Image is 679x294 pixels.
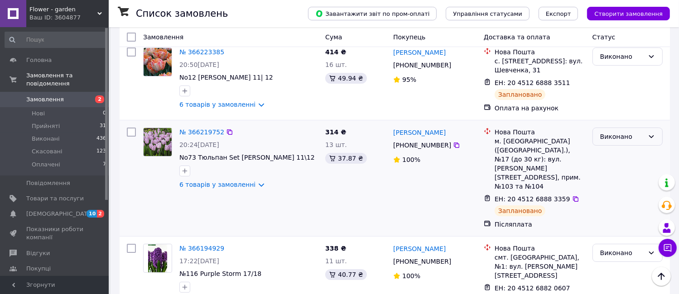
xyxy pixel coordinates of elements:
img: Фото товару [144,128,172,156]
div: Виконано [600,52,644,62]
span: 436 [96,135,106,143]
div: смт. [GEOGRAPHIC_DATA], №1: вул. [PERSON_NAME][STREET_ADDRESS] [495,253,585,280]
span: 7 [103,161,106,169]
a: Створити замовлення [578,9,670,17]
span: Експорт [546,10,571,17]
span: ЕН: 20 4512 6888 3511 [495,79,570,86]
a: [PERSON_NAME] [393,128,446,137]
a: Фото товару [143,128,172,156]
span: 414 ₴ [325,48,346,56]
div: Нова Пошта [495,128,585,137]
span: Завантажити звіт по пром-оплаті [315,9,429,18]
span: 100% [402,156,420,163]
input: Пошук [5,32,107,48]
div: [PHONE_NUMBER] [391,255,453,268]
span: 13 шт. [325,141,347,148]
span: 2 [97,210,104,218]
h1: Список замовлень [136,8,228,19]
div: 40.77 ₴ [325,269,366,280]
div: Виконано [600,132,644,142]
span: 0 [103,109,106,118]
button: Експорт [539,7,578,20]
div: 37.87 ₴ [325,153,366,164]
a: Фото товару [143,244,172,273]
img: Фото товару [144,48,172,76]
span: Статус [592,33,616,41]
span: 20:24[DATE] [179,141,219,148]
span: Замовлення та повідомлення [26,71,109,88]
span: 100% [402,272,420,280]
span: Товари та послуги [26,194,84,203]
span: 314 ₴ [325,128,346,136]
a: 6 товарів у замовленні [179,181,255,188]
span: Створити замовлення [594,10,663,17]
span: 2 [95,95,104,103]
button: Створити замовлення [587,7,670,20]
div: Оплата на рахунок [495,104,585,113]
span: Покупець [393,33,425,41]
span: 10 [87,210,97,218]
span: Flower - garden [29,5,97,14]
span: Покупці [26,265,51,273]
span: 123 [96,147,106,156]
span: Cума [325,33,342,41]
span: Оплачені [32,161,60,169]
span: Головна [26,56,52,64]
span: Показники роботи компанії [26,225,84,242]
div: Ваш ID: 3604877 [29,14,109,22]
div: Заплановано [495,89,546,100]
span: 31 [100,122,106,130]
span: 16 шт. [325,61,347,68]
div: 49.94 ₴ [325,73,366,84]
button: Управління статусами [446,7,530,20]
span: [DEMOGRAPHIC_DATA] [26,210,93,218]
div: Заплановано [495,205,546,216]
span: Доставка та оплата [484,33,550,41]
span: Нові [32,109,45,118]
div: м. [GEOGRAPHIC_DATA] ([GEOGRAPHIC_DATA].), №17 (до 30 кг): вул. [PERSON_NAME][STREET_ADDRESS], пр... [495,137,585,191]
span: Прийняті [32,122,60,130]
div: [PHONE_NUMBER] [391,59,453,71]
span: ЕН: 20 4512 6882 0607 [495,285,570,292]
a: № 366219752 [179,128,224,136]
div: с. [STREET_ADDRESS]: вул. Шевченка, 31 [495,57,585,75]
span: ЕН: 20 4512 6888 3359 [495,195,570,203]
div: Нова Пошта [495,47,585,57]
div: Післяплата [495,220,585,229]
span: Виконані [32,135,60,143]
div: Виконано [600,248,644,258]
button: Наверх [652,267,671,286]
a: Фото товару [143,47,172,76]
a: [PERSON_NAME] [393,48,446,57]
span: 11 шт. [325,257,347,265]
a: [PERSON_NAME] [393,244,446,253]
img: Фото товару [148,244,167,272]
span: 17:22[DATE] [179,257,219,265]
div: Нова Пошта [495,244,585,253]
a: № 366223385 [179,48,224,56]
span: Повідомлення [26,179,70,187]
button: Чат з покупцем [659,239,677,257]
a: №116 Purple Storm 17/18 [179,270,261,277]
span: Відгуки [26,249,50,257]
span: Замовлення [26,95,64,104]
span: 20:50[DATE] [179,61,219,68]
div: [PHONE_NUMBER] [391,139,453,152]
button: Завантажити звіт по пром-оплаті [308,7,437,20]
a: 6 товарів у замовленні [179,101,255,108]
span: 338 ₴ [325,245,346,252]
span: Скасовані [32,147,63,156]
a: No12 [PERSON_NAME] 11| 12 [179,74,273,81]
span: Замовлення [143,33,183,41]
a: № 366194929 [179,245,224,252]
span: 95% [402,76,416,83]
span: Управління статусами [453,10,522,17]
a: No73 Тюльпан Set [PERSON_NAME] 11\12 [179,154,315,161]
